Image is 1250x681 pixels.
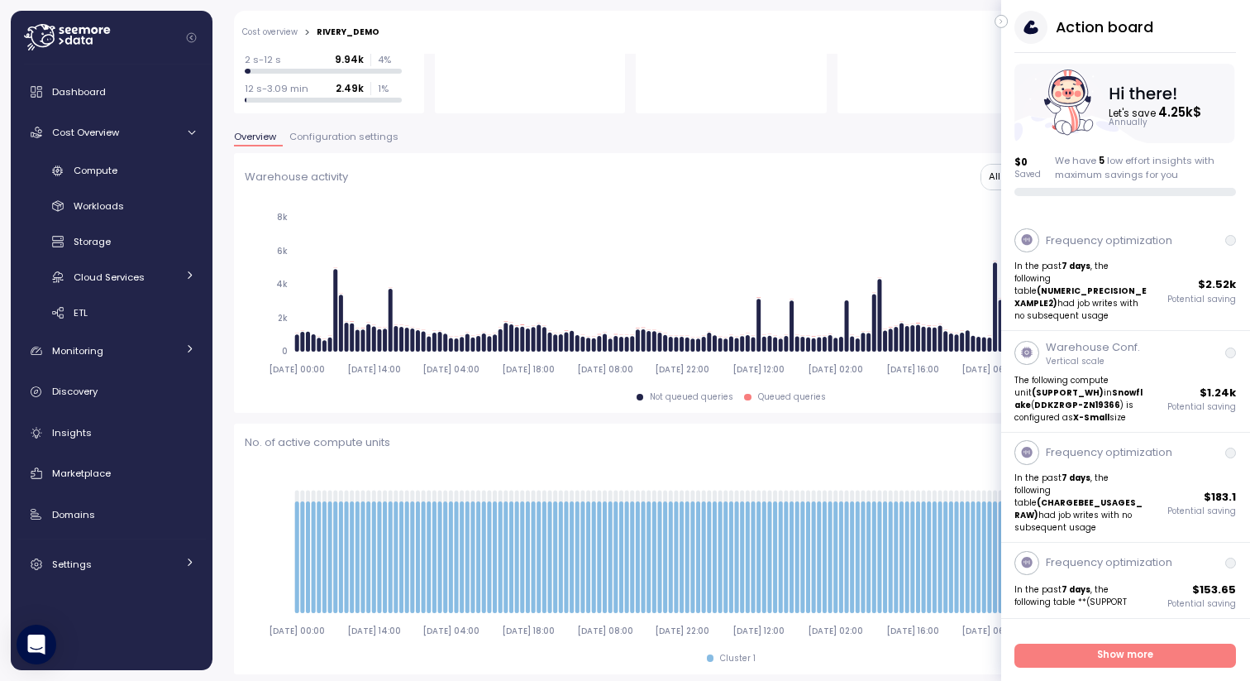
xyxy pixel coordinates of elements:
[720,653,756,664] div: Cluster 1
[181,31,202,44] button: Collapse navigation
[1168,401,1237,413] p: Potential saving
[1168,598,1237,610] p: Potential saving
[1046,233,1172,249] p: Frequency optimization
[886,364,939,375] tspan: [DATE] 16:00
[1062,472,1091,483] strong: 7 days
[732,364,785,375] tspan: [DATE] 12:00
[317,28,379,36] div: RIVERY_DEMO
[269,626,325,636] tspan: [DATE] 00:00
[52,508,95,521] span: Domains
[74,306,88,319] span: ETL
[1046,339,1140,356] p: Warehouse Conf.
[1015,387,1143,410] strong: Snowflake
[1015,156,1042,169] p: $ 0
[1055,154,1237,181] div: We have low effort insights with maximum savings for you
[1074,412,1110,423] strong: X-Small
[422,364,479,375] tspan: [DATE] 04:00
[886,626,939,636] tspan: [DATE] 16:00
[654,626,708,636] tspan: [DATE] 22:00
[277,212,288,223] tspan: 8k
[17,193,206,220] a: Workloads
[269,364,325,375] tspan: [DATE] 00:00
[289,132,398,141] span: Configuration settings
[245,434,1218,451] p: No. of active compute units
[1160,103,1203,121] tspan: 4.25k $
[501,364,554,375] tspan: [DATE] 18:00
[17,334,206,367] a: Monitoring
[52,467,111,480] span: Marketplace
[1098,645,1154,667] span: Show more
[650,391,733,403] div: Not queued queries
[1001,543,1250,619] a: Frequency optimizationIn the past7 days, the following table **(SUPPORT$153.65Potential saving
[1056,17,1153,37] h3: Action board
[52,385,98,398] span: Discovery
[1193,582,1237,598] p: $ 153.65
[758,391,826,403] div: Queued queries
[17,416,206,449] a: Insights
[1015,260,1148,323] p: In the past , the following table had job writes with no subsequent usage
[335,53,364,66] p: 9.94k
[732,626,785,636] tspan: [DATE] 12:00
[1001,433,1250,543] a: Frequency optimizationIn the past7 days, the following table(CHARGEBEE_USAGES_RAW)had job writes ...
[961,626,1018,636] tspan: [DATE] 06:00
[245,53,281,66] p: 2 s-12 s
[1035,400,1121,410] strong: DDKZRGP-ZN19366
[347,626,401,636] tspan: [DATE] 14:00
[1015,472,1148,535] p: In the past , the following table had job writes with no subsequent usage
[1200,385,1237,401] p: $ 1.24k
[1168,294,1237,305] p: Potential saving
[242,28,298,36] a: Cost overview
[576,364,632,375] tspan: [DATE] 08:00
[808,626,863,636] tspan: [DATE] 02:00
[17,157,206,185] a: Compute
[74,271,145,284] span: Cloud Services
[17,498,206,531] a: Domains
[304,27,310,38] div: >
[1046,356,1140,367] p: Vertical scale
[17,263,206,290] a: Cloud Services
[245,169,348,185] p: Warehouse activity
[17,116,206,149] a: Cost Overview
[347,364,401,375] tspan: [DATE] 14:00
[52,126,119,139] span: Cost Overview
[245,82,308,95] p: 12 s-3.09 min
[52,344,103,357] span: Monitoring
[17,75,206,108] a: Dashboard
[1062,584,1091,595] strong: 7 days
[576,626,632,636] tspan: [DATE] 08:00
[501,626,554,636] tspan: [DATE] 18:00
[1205,489,1237,506] p: $ 183.1
[1046,554,1172,571] p: Frequency optimization
[17,299,206,326] a: ETL
[17,376,206,409] a: Discovery
[52,85,106,98] span: Dashboard
[1168,506,1237,517] p: Potential saving
[278,313,288,324] tspan: 2k
[1015,497,1143,520] strong: (CHARGEBEE_USAGES_RAW)
[1015,285,1147,309] strong: (NUMERIC_PRECISION_EXAMPLE2)
[282,346,288,357] tspan: 0
[1110,103,1203,121] text: Let's save
[378,82,401,95] p: 1 %
[1015,374,1148,424] p: The following compute unit in ( ) is configured as size
[234,132,276,141] span: Overview
[74,235,111,248] span: Storage
[654,364,708,375] tspan: [DATE] 22:00
[52,426,92,439] span: Insights
[1001,331,1250,433] a: Warehouse Conf.Vertical scaleThe following compute unit(SUPPORT_WH)inSnowflake(DDKZRGP-ZN19366) i...
[74,164,117,177] span: Compute
[1062,261,1091,271] strong: 7 days
[1015,169,1042,180] p: Saved
[1015,583,1148,608] p: In the past , the following table **(SUPPORT
[1110,117,1149,128] text: Annually
[276,279,288,290] tspan: 4k
[808,364,863,375] tspan: [DATE] 02:00
[1099,154,1104,167] span: 5
[422,626,479,636] tspan: [DATE] 04:00
[961,364,1018,375] tspan: [DATE] 06:00
[17,548,206,581] a: Settings
[1199,276,1237,293] p: $ 2.52k
[17,457,206,490] a: Marketplace
[378,53,401,66] p: 4 %
[17,625,56,664] div: Open Intercom Messenger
